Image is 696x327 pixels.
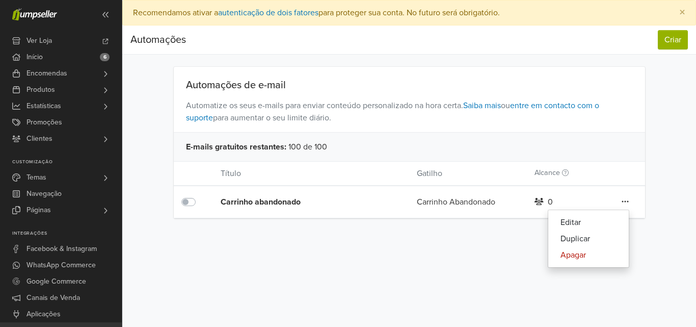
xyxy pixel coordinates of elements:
div: Gatilho [409,167,527,180]
label: Alcance [534,167,569,179]
span: Temas [26,169,46,186]
div: 100 de 100 [174,132,645,161]
span: Encomendas [26,65,67,82]
div: Automações [130,30,186,50]
a: Duplicar [548,231,629,247]
span: Facebook & Instagram [26,241,97,257]
span: × [679,5,685,20]
span: Produtos [26,82,55,98]
a: Apagar [548,247,629,263]
div: Automações de e-mail [174,79,645,91]
span: WhatsApp Commerce [26,257,96,273]
span: Início [26,49,43,65]
div: 0 [548,196,553,208]
span: Google Commerce [26,273,86,290]
span: Páginas [26,202,51,218]
span: Clientes [26,131,52,147]
span: Canais de Venda [26,290,80,306]
p: Integrações [12,231,122,237]
div: Carrinho abandonado [221,196,378,208]
span: Aplicações [26,306,61,322]
p: Customização [12,159,122,165]
a: Editar [548,214,629,231]
span: Automatize os seus e-mails para enviar conteúdo personalizado na hora certa. ou para aumentar o s... [174,91,645,132]
a: autenticação de dois fatores [218,8,318,18]
span: E-mails gratuitos restantes : [186,141,286,153]
button: Close [669,1,695,25]
div: Carrinho Abandonado [409,196,527,208]
span: Ver Loja [26,33,52,49]
span: Estatísticas [26,98,61,114]
a: Saiba mais [463,100,501,111]
span: 6 [100,53,110,61]
span: Navegação [26,186,62,202]
div: Título [213,167,409,180]
button: Criar [658,30,688,49]
span: Promoções [26,114,62,131]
